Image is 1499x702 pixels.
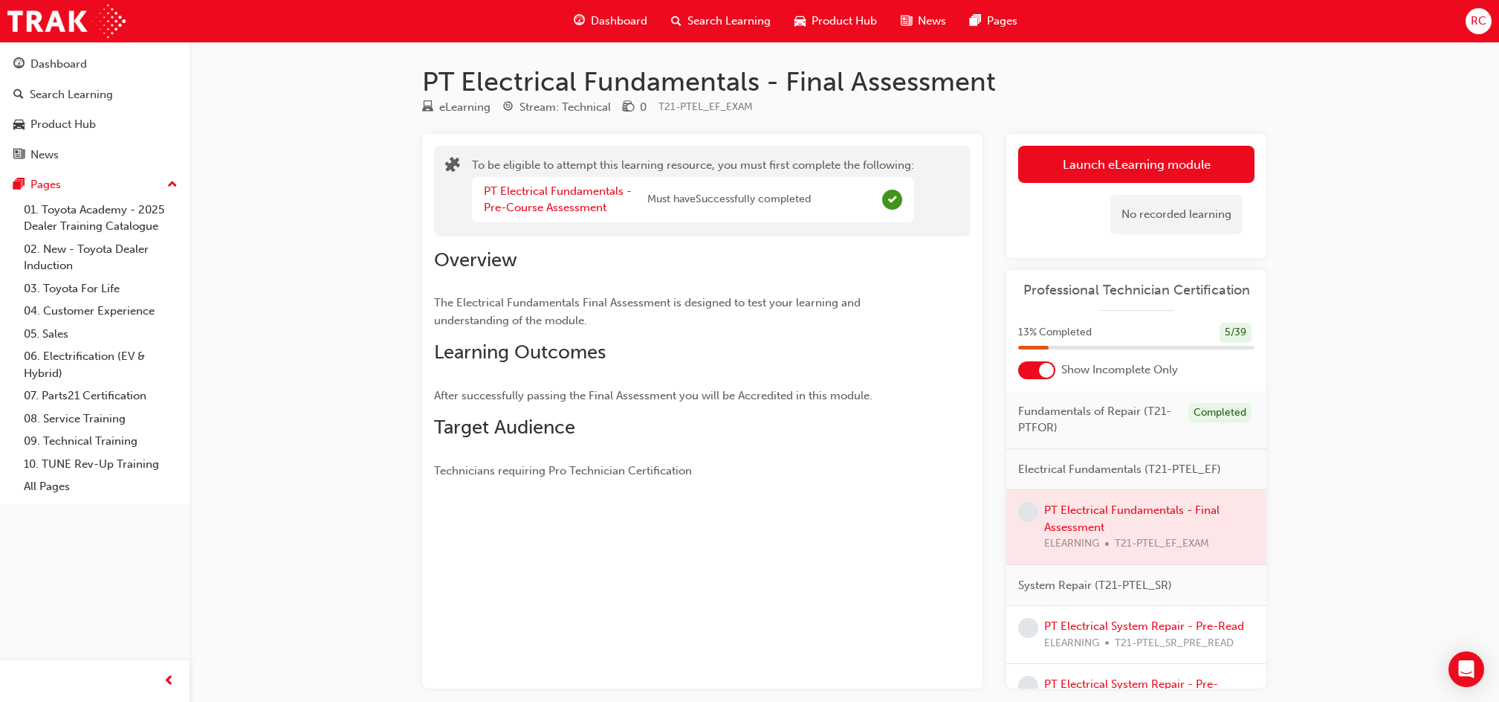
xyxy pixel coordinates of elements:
[783,6,889,36] a: car-iconProduct Hub
[422,98,491,117] div: Type
[13,58,25,71] span: guage-icon
[13,149,25,162] span: news-icon
[1110,195,1243,234] div: No recorded learning
[1115,635,1234,652] span: T21-PTEL_SR_PRE_READ
[970,12,981,30] span: pages-icon
[1471,13,1486,30] span: RC
[1188,403,1252,423] div: Completed
[623,101,634,115] span: money-icon
[1220,323,1252,343] div: 5 / 39
[167,175,178,195] span: up-icon
[623,98,647,117] div: Price
[30,146,59,164] div: News
[889,6,958,36] a: news-iconNews
[1061,361,1178,379] span: Show Incomplete Only
[434,248,517,271] span: Overview
[18,453,184,476] a: 10. TUNE Rev-Up Training
[1018,324,1092,341] span: 13 % Completed
[13,88,24,102] span: search-icon
[1018,146,1254,183] button: Launch eLearning module
[422,65,1266,98] h1: PT Electrical Fundamentals - Final Assessment
[1044,619,1244,633] a: PT Electrical System Repair - Pre-Read
[1466,8,1492,34] button: RC
[6,141,184,169] a: News
[13,178,25,192] span: pages-icon
[472,157,914,225] div: To be eligible to attempt this learning resource, you must first complete the following:
[794,12,806,30] span: car-icon
[659,6,783,36] a: search-iconSearch Learning
[6,81,184,109] a: Search Learning
[502,101,514,115] span: target-icon
[439,99,491,116] div: eLearning
[1018,676,1038,696] span: learningRecordVerb_NONE-icon
[987,13,1017,30] span: Pages
[812,13,877,30] span: Product Hub
[30,176,61,193] div: Pages
[671,12,681,30] span: search-icon
[18,300,184,323] a: 04. Customer Experience
[18,345,184,384] a: 06. Electrification (EV & Hybrid)
[6,171,184,199] button: Pages
[18,323,184,346] a: 05. Sales
[687,13,771,30] span: Search Learning
[484,184,632,215] a: PT Electrical Fundamentals - Pre-Course Assessment
[434,296,864,327] span: The Electrical Fundamentals Final Assessment is designed to test your learning and understanding ...
[434,464,692,477] span: Technicians requiring Pro Technician Certification
[591,13,647,30] span: Dashboard
[1018,577,1172,594] span: System Repair (T21-PTEL_SR)
[519,99,611,116] div: Stream: Technical
[918,13,946,30] span: News
[6,111,184,138] a: Product Hub
[18,475,184,498] a: All Pages
[18,384,184,408] a: 07. Parts21 Certification
[30,86,113,103] div: Search Learning
[1018,618,1038,638] span: learningRecordVerb_NONE-icon
[164,672,175,691] span: prev-icon
[901,12,912,30] span: news-icon
[30,56,87,73] div: Dashboard
[18,238,184,277] a: 02. New - Toyota Dealer Induction
[13,118,25,132] span: car-icon
[434,416,575,439] span: Target Audience
[1448,651,1484,687] div: Open Intercom Messenger
[882,190,902,210] span: Complete
[30,116,96,133] div: Product Hub
[1018,502,1038,522] span: learningRecordVerb_NONE-icon
[502,98,611,117] div: Stream
[1018,403,1176,437] span: Fundamentals of Repair (T21-PTFOR)
[6,51,184,78] a: Dashboard
[574,12,585,30] span: guage-icon
[6,48,184,171] button: DashboardSearch LearningProduct HubNews
[422,101,433,115] span: learningResourceType_ELEARNING-icon
[434,389,872,402] span: After successfully passing the Final Assessment you will be Accredited in this module.
[18,408,184,431] a: 08. Service Training
[658,100,753,113] span: Learning resource code
[647,191,811,208] span: Must have Successfully completed
[434,341,606,364] span: Learning Outcomes
[1018,282,1254,299] a: Professional Technician Certification
[7,4,126,38] img: Trak
[958,6,1029,36] a: pages-iconPages
[562,6,659,36] a: guage-iconDashboard
[18,277,184,300] a: 03. Toyota For Life
[445,158,460,175] span: puzzle-icon
[1044,635,1099,652] span: ELEARNING
[18,430,184,453] a: 09. Technical Training
[640,99,647,116] div: 0
[18,199,184,238] a: 01. Toyota Academy - 2025 Dealer Training Catalogue
[1018,461,1221,478] span: Electrical Fundamentals (T21-PTEL_EF)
